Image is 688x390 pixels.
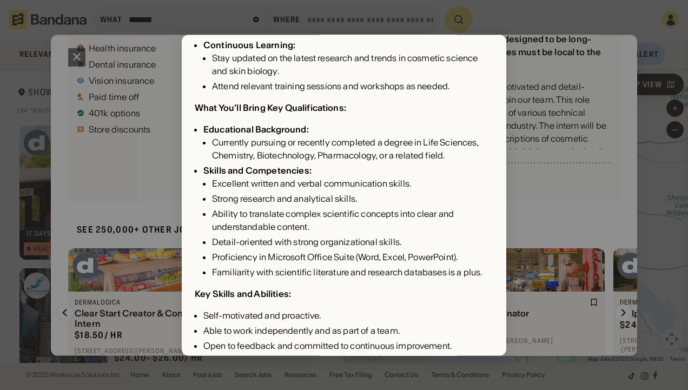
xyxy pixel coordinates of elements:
div: Key Skills and Abilities: [195,289,291,300]
div: Strong research and analytical skills. [212,193,493,206]
div: Open to feedback and committed to continuous improvement. [203,340,452,353]
div: Self-motivated and proactive. [203,309,452,322]
div: Stay updated on the latest research and trends in cosmetic science and skin biology. [212,52,493,78]
div: Excellent written and verbal communication skills. [212,177,493,190]
div: Educational Background: [203,124,309,135]
div: Able to work independently and as part of a team. [203,325,452,338]
div: Currently pursuing or recently completed a degree in Life Sciences, Chemistry, Biotechnology, Pha... [212,136,493,162]
div: Familiarity with scientific literature and research databases is a plus. [212,266,493,279]
div: Ability to translate complex scientific concepts into clear and understandable content. [212,208,493,234]
div: Key Qualifications: [267,103,346,114]
div: Attend relevant training sessions and workshops as needed. [212,80,493,93]
div: Proficiency in Microsoft Office Suite (Word, Excel, PowerPoint). [212,251,493,264]
div: What You’ll Bring [195,103,266,114]
div: Continuous Learning: [203,40,295,51]
div: Detail-oriented with strong organizational skills. [212,236,493,249]
div: Skills and Competencies: [203,166,312,176]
